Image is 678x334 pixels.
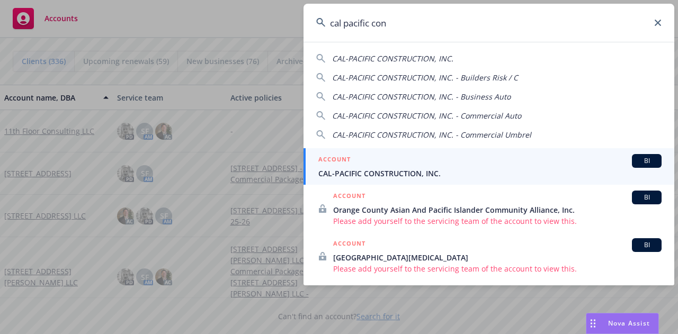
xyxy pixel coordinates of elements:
h5: ACCOUNT [333,191,365,203]
span: Please add yourself to the servicing team of the account to view this. [333,215,662,227]
span: Please add yourself to the servicing team of the account to view this. [333,263,662,274]
span: CAL-PACIFIC CONSTRUCTION, INC. - Business Auto [332,92,511,102]
button: Nova Assist [586,313,659,334]
span: CAL-PACIFIC CONSTRUCTION, INC. [332,53,453,64]
div: Drag to move [586,313,600,333]
span: CAL-PACIFIC CONSTRUCTION, INC. [318,168,662,179]
h5: ACCOUNT [333,238,365,251]
span: BI [636,240,657,250]
span: CAL-PACIFIC CONSTRUCTION, INC. - Builders Risk / C [332,73,518,83]
a: ACCOUNTBIOrange County Asian And Pacific Islander Community Alliance, Inc.Please add yourself to ... [304,185,674,232]
input: Search... [304,4,674,42]
span: CAL-PACIFIC CONSTRUCTION, INC. - Commercial Auto [332,111,521,121]
a: ACCOUNTBICAL-PACIFIC CONSTRUCTION, INC. [304,148,674,185]
h5: ACCOUNT [318,154,351,167]
span: Orange County Asian And Pacific Islander Community Alliance, Inc. [333,204,662,215]
span: [GEOGRAPHIC_DATA][MEDICAL_DATA] [333,252,662,263]
span: Nova Assist [608,319,650,328]
span: BI [636,193,657,202]
span: BI [636,156,657,166]
span: CAL-PACIFIC CONSTRUCTION, INC. - Commercial Umbrel [332,130,531,140]
a: ACCOUNTBI[GEOGRAPHIC_DATA][MEDICAL_DATA]Please add yourself to the servicing team of the account ... [304,232,674,280]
